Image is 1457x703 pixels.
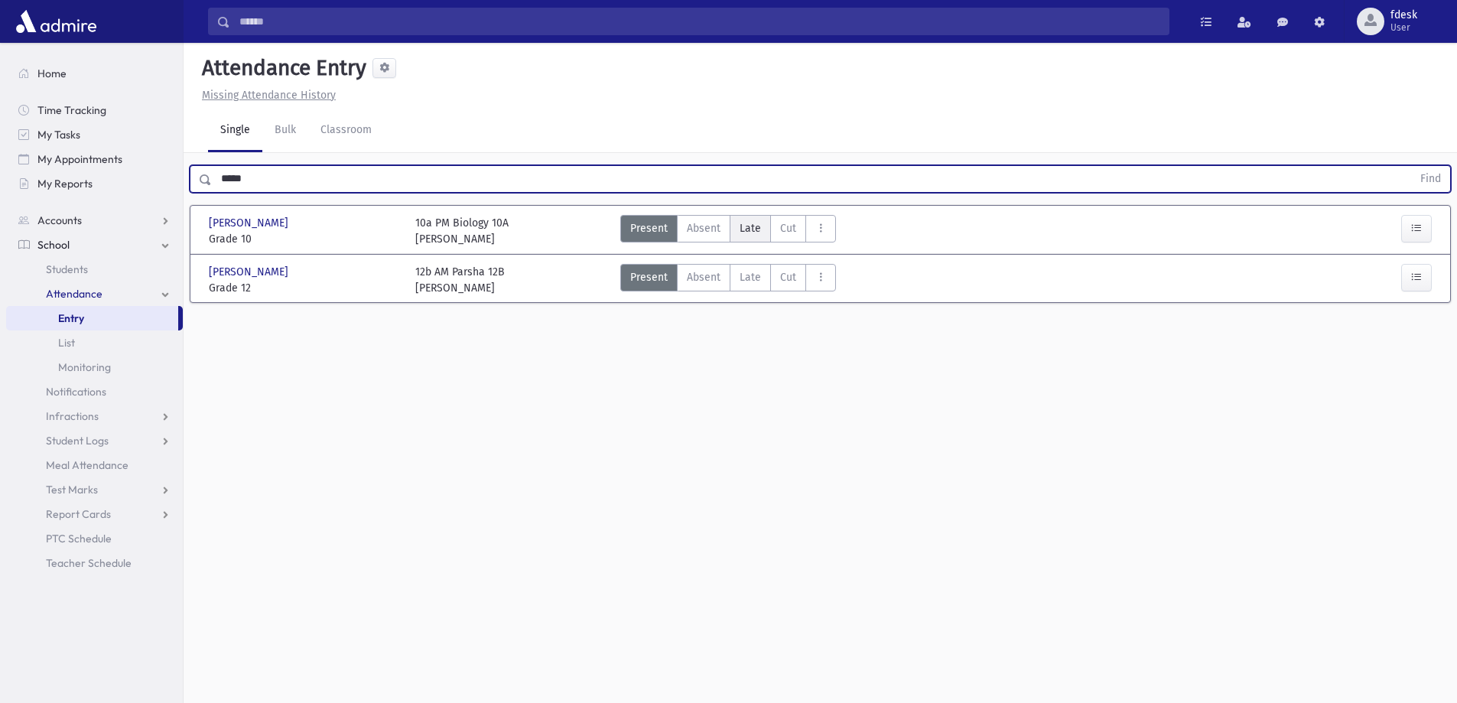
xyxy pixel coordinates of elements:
[37,213,82,227] span: Accounts
[780,220,796,236] span: Cut
[630,269,668,285] span: Present
[37,128,80,142] span: My Tasks
[46,507,111,521] span: Report Cards
[415,215,509,247] div: 10a PM Biology 10A [PERSON_NAME]
[620,215,836,247] div: AttTypes
[308,109,384,152] a: Classroom
[230,8,1169,35] input: Search
[687,220,720,236] span: Absent
[687,269,720,285] span: Absent
[740,269,761,285] span: Late
[46,434,109,448] span: Student Logs
[196,55,366,81] h5: Attendance Entry
[6,502,183,526] a: Report Cards
[209,231,400,247] span: Grade 10
[6,122,183,147] a: My Tasks
[6,98,183,122] a: Time Tracking
[6,404,183,428] a: Infractions
[46,532,112,545] span: PTC Schedule
[6,257,183,282] a: Students
[37,103,106,117] span: Time Tracking
[58,311,84,325] span: Entry
[37,67,67,80] span: Home
[202,89,336,102] u: Missing Attendance History
[37,152,122,166] span: My Appointments
[6,428,183,453] a: Student Logs
[6,282,183,306] a: Attendance
[37,238,70,252] span: School
[46,483,98,496] span: Test Marks
[262,109,308,152] a: Bulk
[6,171,183,196] a: My Reports
[208,109,262,152] a: Single
[780,269,796,285] span: Cut
[58,360,111,374] span: Monitoring
[209,280,400,296] span: Grade 12
[630,220,668,236] span: Present
[1390,21,1417,34] span: User
[6,330,183,355] a: List
[6,61,183,86] a: Home
[12,6,100,37] img: AdmirePro
[740,220,761,236] span: Late
[209,264,291,280] span: [PERSON_NAME]
[6,355,183,379] a: Monitoring
[6,551,183,575] a: Teacher Schedule
[620,264,836,296] div: AttTypes
[6,147,183,171] a: My Appointments
[46,556,132,570] span: Teacher Schedule
[6,306,178,330] a: Entry
[46,287,102,301] span: Attendance
[6,526,183,551] a: PTC Schedule
[1390,9,1417,21] span: fdesk
[6,379,183,404] a: Notifications
[196,89,336,102] a: Missing Attendance History
[6,453,183,477] a: Meal Attendance
[58,336,75,350] span: List
[6,233,183,257] a: School
[46,458,128,472] span: Meal Attendance
[1411,166,1450,192] button: Find
[209,215,291,231] span: [PERSON_NAME]
[6,208,183,233] a: Accounts
[415,264,505,296] div: 12b AM Parsha 12B [PERSON_NAME]
[6,477,183,502] a: Test Marks
[46,385,106,399] span: Notifications
[46,262,88,276] span: Students
[46,409,99,423] span: Infractions
[37,177,93,190] span: My Reports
